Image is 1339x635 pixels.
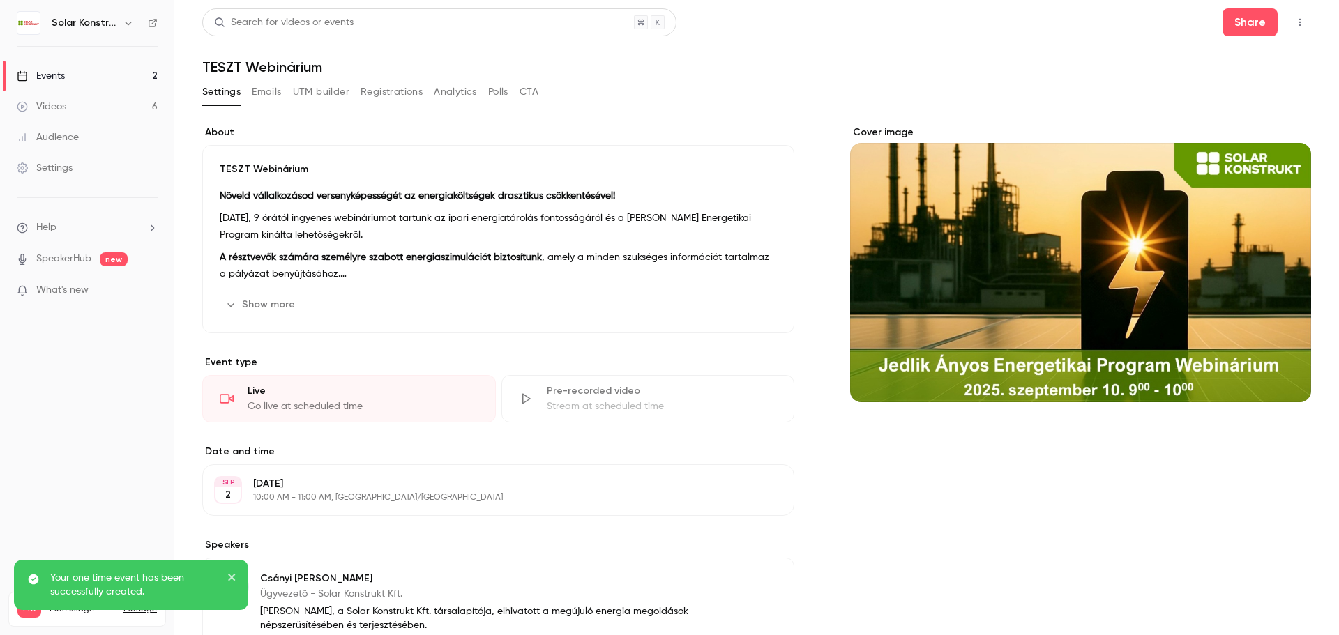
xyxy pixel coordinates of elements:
[17,12,40,34] img: Solar Konstrukt Kft.
[202,59,1311,75] h1: TESZT Webinárium
[214,15,354,30] div: Search for videos or events
[260,587,704,601] p: Ügyvezető - Solar Konstrukt Kft.
[17,130,79,144] div: Audience
[501,375,795,422] div: Pre-recorded videoStream at scheduled time
[220,293,303,316] button: Show more
[17,220,158,235] li: help-dropdown-opener
[220,191,615,201] strong: Növeld vállalkozásod versenyképességét az energiaköltségek drasztikus csökkentésével!
[434,81,477,103] button: Analytics
[202,355,794,369] p: Event type
[50,571,218,599] p: Your one time event has been successfully created.
[220,162,777,176] p: TESZT Webinárium
[202,538,794,552] label: Speakers
[220,252,542,262] strong: A résztvevők számára személyre szabott energiaszimulációt biztosítunk
[17,100,66,114] div: Videos
[17,69,65,83] div: Events
[1223,8,1278,36] button: Share
[36,283,89,298] span: What's new
[253,492,720,503] p: 10:00 AM - 11:00 AM, [GEOGRAPHIC_DATA]/[GEOGRAPHIC_DATA]
[248,399,478,413] div: Go live at scheduled time
[850,125,1311,139] label: Cover image
[17,161,73,175] div: Settings
[488,81,508,103] button: Polls
[202,125,794,139] label: About
[225,488,231,502] p: 2
[260,572,704,586] p: Csányi [PERSON_NAME]
[547,399,778,413] div: Stream at scheduled time
[36,220,56,235] span: Help
[253,477,720,491] p: [DATE]
[520,81,538,103] button: CTA
[220,249,777,282] p: , amely a minden szükséges információt tartalmaz a pályázat benyújtásához.
[215,477,241,487] div: SEP
[202,375,496,422] div: LiveGo live at scheduled time
[220,210,777,243] p: [DATE], 9 órától ingyenes webináriumot tartunk az ipari energiatárolás fontosságáról és a [PERSON...
[52,16,117,30] h6: Solar Konstrukt Kft.
[293,81,349,103] button: UTM builder
[202,81,241,103] button: Settings
[850,125,1311,402] section: Cover image
[252,81,281,103] button: Emails
[227,571,237,588] button: close
[36,252,91,266] a: SpeakerHub
[260,604,704,632] p: [PERSON_NAME], a Solar Konstrukt Kft. társalapítója, elhivatott a megújuló energia megoldások nép...
[248,384,478,398] div: Live
[100,252,128,266] span: new
[202,445,794,459] label: Date and time
[547,384,778,398] div: Pre-recorded video
[361,81,423,103] button: Registrations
